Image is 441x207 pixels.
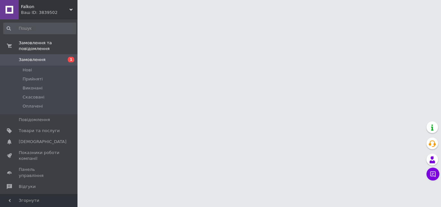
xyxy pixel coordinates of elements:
[19,150,60,161] span: Показники роботи компанії
[19,184,36,190] span: Відгуки
[19,128,60,134] span: Товари та послуги
[23,76,43,82] span: Прийняті
[19,139,67,145] span: [DEMOGRAPHIC_DATA]
[68,57,74,62] span: 1
[23,67,32,73] span: Нові
[23,103,43,109] span: Оплачені
[426,168,439,181] button: Чат з покупцем
[23,94,45,100] span: Скасовані
[19,117,50,123] span: Повідомлення
[19,57,46,63] span: Замовлення
[21,10,77,16] div: Ваш ID: 3839502
[19,40,77,52] span: Замовлення та повідомлення
[19,167,60,178] span: Панель управління
[3,23,76,34] input: Пошук
[23,85,43,91] span: Виконані
[21,4,69,10] span: Falkon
